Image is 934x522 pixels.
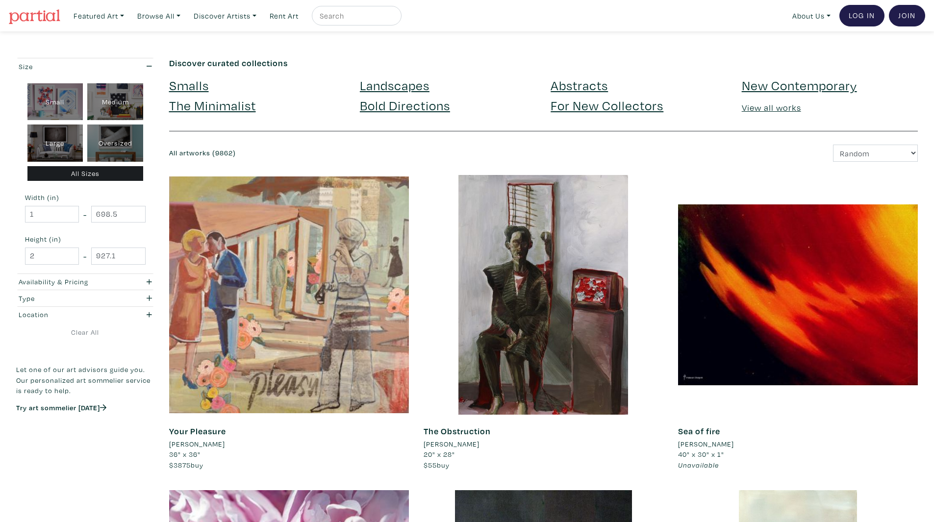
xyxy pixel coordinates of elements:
button: Size [16,58,154,75]
div: Medium [87,83,143,121]
a: Rent Art [265,6,303,26]
span: buy [424,460,450,470]
span: - [83,208,87,221]
h6: Discover curated collections [169,58,918,69]
li: [PERSON_NAME] [424,439,480,449]
a: View all works [742,102,801,113]
a: For New Collectors [551,97,663,114]
button: Location [16,307,154,323]
a: Sea of fire [678,425,720,437]
div: Size [19,61,115,72]
span: $3875 [169,460,191,470]
a: [PERSON_NAME] [678,439,918,449]
span: 40" x 30" x 1" [678,449,724,459]
a: Bold Directions [360,97,450,114]
div: Oversized [87,124,143,162]
a: Join [889,5,925,26]
span: - [83,249,87,263]
div: Small [27,83,83,121]
a: Abstracts [551,76,608,94]
input: Search [319,10,392,22]
a: New Contemporary [742,76,857,94]
a: Discover Artists [189,6,261,26]
div: Availability & Pricing [19,276,115,287]
div: Location [19,309,115,320]
span: 20" x 28" [424,449,455,459]
small: Height (in) [25,236,146,243]
a: Smalls [169,76,209,94]
a: Featured Art [69,6,128,26]
a: Browse All [133,6,185,26]
a: Log In [839,5,884,26]
a: Clear All [16,327,154,338]
a: Try art sommelier [DATE] [16,403,106,412]
a: [PERSON_NAME] [424,439,663,449]
a: [PERSON_NAME] [169,439,409,449]
span: buy [169,460,203,470]
button: Availability & Pricing [16,274,154,290]
span: Unavailable [678,460,719,470]
button: Type [16,290,154,306]
div: Large [27,124,83,162]
iframe: Customer reviews powered by Trustpilot [16,423,154,443]
a: The Obstruction [424,425,491,437]
small: Width (in) [25,194,146,201]
li: [PERSON_NAME] [678,439,734,449]
a: The Minimalist [169,97,256,114]
h6: All artworks (9862) [169,149,536,157]
a: About Us [788,6,835,26]
a: Landscapes [360,76,429,94]
span: 36" x 36" [169,449,201,459]
div: All Sizes [27,166,144,181]
li: [PERSON_NAME] [169,439,225,449]
div: Type [19,293,115,304]
a: Your Pleasure [169,425,226,437]
span: $55 [424,460,437,470]
p: Let one of our art advisors guide you. Our personalized art sommelier service is ready to help. [16,364,154,396]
